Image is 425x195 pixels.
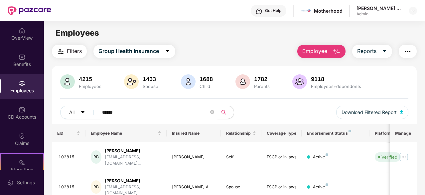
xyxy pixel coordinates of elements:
div: Get Help [265,8,281,13]
button: Group Health Insurancecaret-down [93,45,175,58]
div: Admin [356,11,403,17]
span: caret-down [165,48,170,54]
img: svg+xml;base64,PHN2ZyB4bWxucz0iaHR0cDovL3d3dy53My5vcmcvMjAwMC9zdmciIHdpZHRoPSIyNCIgaGVpZ2h0PSIyNC... [404,48,412,56]
th: Employee Name [85,124,167,142]
span: close-circle [210,109,214,116]
button: Download Filtered Report [336,106,409,119]
div: RB [91,180,101,194]
div: RB [91,150,101,164]
div: [PERSON_NAME] G C [356,5,403,11]
span: caret-down [382,48,387,54]
button: Allcaret-down [60,106,101,119]
div: Platform Status [375,131,411,136]
img: svg+xml;base64,PHN2ZyB4bWxucz0iaHR0cDovL3d3dy53My5vcmcvMjAwMC9zdmciIHdpZHRoPSI4IiBoZWlnaHQ9IjgiIH... [326,183,328,186]
img: motherhood%20_%20logo.png [301,6,311,16]
div: 4215 [77,76,103,82]
div: 102815 [59,154,80,160]
div: Active [313,154,328,160]
div: 1782 [253,76,271,82]
div: Spouse [141,84,160,89]
img: svg+xml;base64,PHN2ZyB4bWxucz0iaHR0cDovL3d3dy53My5vcmcvMjAwMC9zdmciIHhtbG5zOnhsaW5rPSJodHRwOi8vd3... [400,110,403,114]
button: Employee [297,45,346,58]
span: search [217,110,230,115]
button: Filters [52,45,87,58]
span: Employee [302,47,327,55]
button: search [217,106,234,119]
button: Reportscaret-down [352,45,392,58]
div: 1688 [198,76,214,82]
span: Relationship [226,131,251,136]
img: svg+xml;base64,PHN2ZyBpZD0iU2V0dGluZy0yMHgyMCIgeG1sbnM9Imh0dHA6Ly93d3cudzMub3JnLzIwMDAvc3ZnIiB3aW... [7,179,14,186]
span: All [69,109,74,116]
span: Download Filtered Report [342,109,397,116]
div: Settings [15,179,37,186]
th: Relationship [221,124,261,142]
span: Filters [67,47,82,55]
div: Parents [253,84,271,89]
img: svg+xml;base64,PHN2ZyB4bWxucz0iaHR0cDovL3d3dy53My5vcmcvMjAwMC9zdmciIHhtbG5zOnhsaW5rPSJodHRwOi8vd3... [292,74,307,89]
div: Employees [77,84,103,89]
img: svg+xml;base64,PHN2ZyB4bWxucz0iaHR0cDovL3d3dy53My5vcmcvMjAwMC9zdmciIHhtbG5zOnhsaW5rPSJodHRwOi8vd3... [235,74,250,89]
div: Child [198,84,214,89]
th: Insured Name [167,124,221,142]
img: svg+xml;base64,PHN2ZyBpZD0iQ0RfQWNjb3VudHMiIGRhdGEtbmFtZT0iQ0QgQWNjb3VudHMiIHhtbG5zPSJodHRwOi8vd3... [19,106,25,113]
img: svg+xml;base64,PHN2ZyB4bWxucz0iaHR0cDovL3d3dy53My5vcmcvMjAwMC9zdmciIHdpZHRoPSIyMSIgaGVpZ2h0PSIyMC... [19,159,25,166]
div: ESCP or in laws [267,154,297,160]
img: svg+xml;base64,PHN2ZyBpZD0iSGVscC0zMngzMiIgeG1sbnM9Imh0dHA6Ly93d3cudzMub3JnLzIwMDAvc3ZnIiB3aWR0aD... [256,8,262,15]
img: svg+xml;base64,PHN2ZyB4bWxucz0iaHR0cDovL3d3dy53My5vcmcvMjAwMC9zdmciIHdpZHRoPSI4IiBoZWlnaHQ9IjgiIH... [326,153,328,156]
div: 1433 [141,76,160,82]
img: svg+xml;base64,PHN2ZyB4bWxucz0iaHR0cDovL3d3dy53My5vcmcvMjAwMC9zdmciIHdpZHRoPSIyNCIgaGVpZ2h0PSIyNC... [57,48,65,56]
div: Endorsement Status [307,131,364,136]
img: svg+xml;base64,PHN2ZyBpZD0iRHJvcGRvd24tMzJ4MzIiIHhtbG5zPSJodHRwOi8vd3d3LnczLm9yZy8yMDAwL3N2ZyIgd2... [410,8,416,13]
div: ESCP or in laws [267,184,297,190]
div: Verified [381,154,397,160]
img: manageButton [398,152,409,162]
th: Manage [390,124,417,142]
img: svg+xml;base64,PHN2ZyBpZD0iQ2xhaW0iIHhtbG5zPSJodHRwOi8vd3d3LnczLm9yZy8yMDAwL3N2ZyIgd2lkdGg9IjIwIi... [19,133,25,139]
span: caret-down [80,110,85,115]
img: svg+xml;base64,PHN2ZyBpZD0iSG9tZSIgeG1sbnM9Imh0dHA6Ly93d3cudzMub3JnLzIwMDAvc3ZnIiB3aWR0aD0iMjAiIG... [19,27,25,34]
img: New Pazcare Logo [8,6,51,15]
span: Reports [357,47,376,55]
div: Motherhood [314,8,343,14]
span: Employees [56,28,99,38]
div: Employees+dependents [310,84,362,89]
span: Group Health Insurance [98,47,159,55]
span: Employee Name [91,131,156,136]
div: [EMAIL_ADDRESS][DOMAIN_NAME]... [105,154,161,167]
img: svg+xml;base64,PHN2ZyB4bWxucz0iaHR0cDovL3d3dy53My5vcmcvMjAwMC9zdmciIHhtbG5zOnhsaW5rPSJodHRwOi8vd3... [181,74,196,89]
div: Stepathon [1,166,43,173]
img: svg+xml;base64,PHN2ZyBpZD0iQmVuZWZpdHMiIHhtbG5zPSJodHRwOi8vd3d3LnczLm9yZy8yMDAwL3N2ZyIgd2lkdGg9Ij... [19,54,25,60]
th: EID [52,124,86,142]
img: svg+xml;base64,PHN2ZyBpZD0iRW1wbG95ZWVzIiB4bWxucz0iaHR0cDovL3d3dy53My5vcmcvMjAwMC9zdmciIHdpZHRoPS... [19,80,25,87]
img: svg+xml;base64,PHN2ZyB4bWxucz0iaHR0cDovL3d3dy53My5vcmcvMjAwMC9zdmciIHhtbG5zOnhsaW5rPSJodHRwOi8vd3... [60,74,75,89]
div: Spouse [226,184,256,190]
img: svg+xml;base64,PHN2ZyB4bWxucz0iaHR0cDovL3d3dy53My5vcmcvMjAwMC9zdmciIHhtbG5zOnhsaW5rPSJodHRwOi8vd3... [333,48,341,56]
div: Self [226,154,256,160]
span: EID [57,131,75,136]
img: svg+xml;base64,PHN2ZyB4bWxucz0iaHR0cDovL3d3dy53My5vcmcvMjAwMC9zdmciIHhtbG5zOnhsaW5rPSJodHRwOi8vd3... [124,74,139,89]
img: svg+xml;base64,PHN2ZyB4bWxucz0iaHR0cDovL3d3dy53My5vcmcvMjAwMC9zdmciIHdpZHRoPSI4IiBoZWlnaHQ9IjgiIH... [349,130,351,132]
th: Coverage Type [261,124,302,142]
div: [PERSON_NAME] [172,154,215,160]
div: [PERSON_NAME] A [172,184,215,190]
div: [PERSON_NAME] [105,178,161,184]
div: [PERSON_NAME] [105,148,161,154]
div: Active [313,184,328,190]
div: 102815 [59,184,80,190]
div: 9118 [310,76,362,82]
span: close-circle [210,110,214,114]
